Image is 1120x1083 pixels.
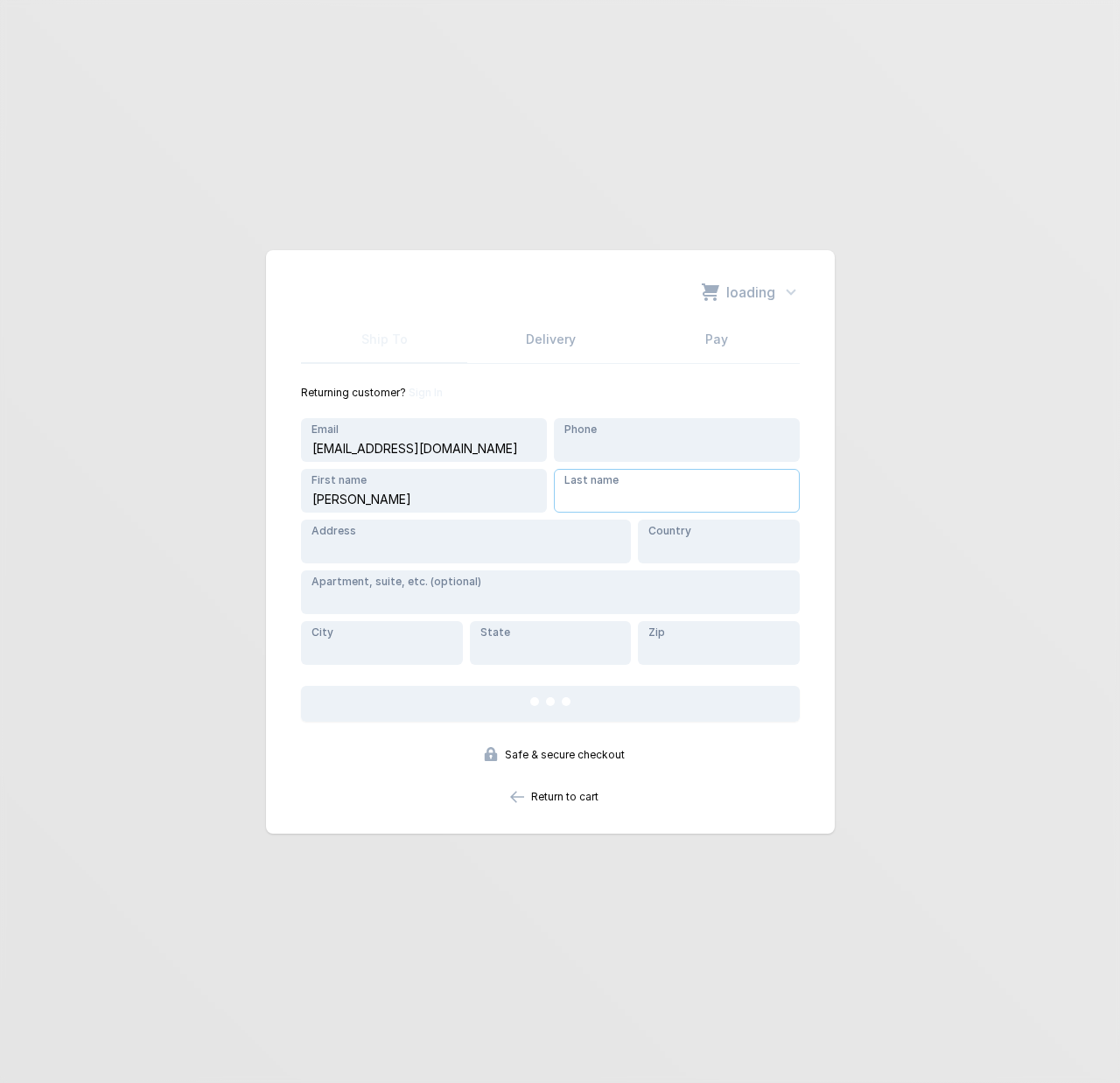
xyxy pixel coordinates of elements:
label: State [473,625,510,640]
label: Country [641,523,691,539]
label: Zip [641,625,665,640]
label: Last name [557,472,619,488]
label: City [304,625,333,640]
label: Email [304,422,339,437]
span: Safe & secure checkout [505,748,625,761]
span: loading [726,282,775,303]
label: Apartment, suite, etc. (optional) [304,574,481,590]
label: Address [304,523,356,539]
label: Phone [557,422,597,437]
button: loading [702,282,800,303]
span: Returning customer? [301,386,406,399]
label: First name [304,472,367,488]
a: Pay [633,331,800,364]
button: Sign In [409,385,443,401]
a: Return to cart [503,790,598,803]
a: Ship To [301,331,467,364]
a: Delivery [467,331,633,364]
